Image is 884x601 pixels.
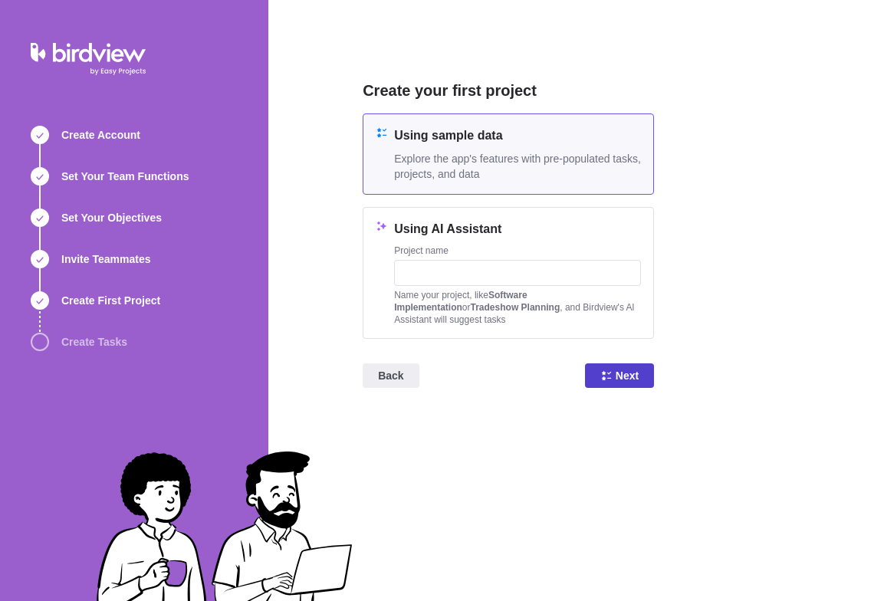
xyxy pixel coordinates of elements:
[394,245,641,260] div: Project name
[585,363,654,388] span: Next
[378,366,403,385] span: Back
[616,366,639,385] span: Next
[394,290,527,313] b: Software Implementation
[61,251,150,267] span: Invite Teammates
[363,363,419,388] span: Back
[363,80,654,101] h2: Create your first project
[471,302,560,313] b: Tradeshow Planning
[394,289,641,326] div: Name your project, like or , and Birdview's Al Assistant will suggest tasks
[61,334,127,350] span: Create Tasks
[394,126,641,145] h4: Using sample data
[61,293,160,308] span: Create First Project
[61,127,140,143] span: Create Account
[394,220,641,238] h4: Using AI Assistant
[61,210,162,225] span: Set Your Objectives
[394,151,641,182] span: Explore the app's features with pre-populated tasks, projects, and data
[61,169,189,184] span: Set Your Team Functions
